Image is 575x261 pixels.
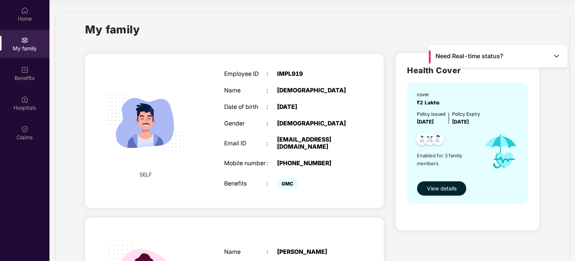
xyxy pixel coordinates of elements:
[140,170,152,179] span: SELF
[421,131,439,149] img: svg+xml;base64,PHN2ZyB4bWxucz0iaHR0cDovL3d3dy53My5vcmcvMjAwMC9zdmciIHdpZHRoPSI0OC45MTUiIGhlaWdodD...
[429,131,447,149] img: svg+xml;base64,PHN2ZyB4bWxucz0iaHR0cDovL3d3dy53My5vcmcvMjAwMC9zdmciIHdpZHRoPSI0OC45NDMiIGhlaWdodD...
[267,104,277,111] div: :
[98,75,193,170] img: svg+xml;base64,PHN2ZyB4bWxucz0iaHR0cDovL3d3dy53My5vcmcvMjAwMC9zdmciIHdpZHRoPSIyMjQiIGhlaWdodD0iMT...
[413,131,431,149] img: svg+xml;base64,PHN2ZyB4bWxucz0iaHR0cDovL3d3dy53My5vcmcvMjAwMC9zdmciIHdpZHRoPSI0OC45NDMiIGhlaWdodD...
[277,104,351,111] div: [DATE]
[224,120,267,127] div: Gender
[277,120,351,127] div: [DEMOGRAPHIC_DATA]
[436,52,504,60] span: Need Real-time status?
[417,110,446,118] div: Policy issued
[417,119,434,125] span: [DATE]
[277,87,351,94] div: [DEMOGRAPHIC_DATA]
[21,66,28,74] img: svg+xml;base64,PHN2ZyBpZD0iQmVuZWZpdHMiIHhtbG5zPSJodHRwOi8vd3d3LnczLm9yZy8yMDAwL3N2ZyIgd2lkdGg9Ij...
[224,71,267,78] div: Employee ID
[21,96,28,103] img: svg+xml;base64,PHN2ZyBpZD0iSG9zcGl0YWxzIiB4bWxucz0iaHR0cDovL3d3dy53My5vcmcvMjAwMC9zdmciIHdpZHRoPS...
[267,120,277,127] div: :
[277,178,298,189] span: GMC
[21,7,28,14] img: svg+xml;base64,PHN2ZyBpZD0iSG9tZSIgeG1sbnM9Imh0dHA6Ly93d3cudzMub3JnLzIwMDAvc3ZnIiB3aWR0aD0iMjAiIG...
[477,126,524,177] img: icon
[452,119,469,125] span: [DATE]
[407,64,528,77] h2: Health Cover
[417,100,443,106] span: ₹2 Lakhs
[267,160,277,167] div: :
[224,180,267,187] div: Benefits
[417,152,477,167] span: Enabled for 3 family members
[277,71,351,78] div: IMPL919
[224,87,267,94] div: Name
[427,184,457,193] span: View details
[21,36,28,44] img: svg+xml;base64,PHN2ZyB3aWR0aD0iMjAiIGhlaWdodD0iMjAiIHZpZXdCb3g9IjAgMCAyMCAyMCIgZmlsbD0ibm9uZSIgeG...
[21,125,28,133] img: svg+xml;base64,PHN2ZyBpZD0iQ2xhaW0iIHhtbG5zPSJodHRwOi8vd3d3LnczLm9yZy8yMDAwL3N2ZyIgd2lkdGg9IjIwIi...
[224,249,267,256] div: Name
[277,249,351,256] div: [PERSON_NAME]
[224,140,267,147] div: Email ID
[267,180,277,187] div: :
[267,71,277,78] div: :
[224,160,267,167] div: Mobile number
[267,249,277,256] div: :
[277,136,351,151] div: [EMAIL_ADDRESS][DOMAIN_NAME]
[224,104,267,111] div: Date of birth
[417,91,443,98] div: cover
[277,160,351,167] div: [PHONE_NUMBER]
[452,110,480,118] div: Policy Expiry
[267,87,277,94] div: :
[553,52,560,60] img: Toggle Icon
[85,21,140,38] h1: My family
[417,181,467,196] button: View details
[267,140,277,147] div: :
